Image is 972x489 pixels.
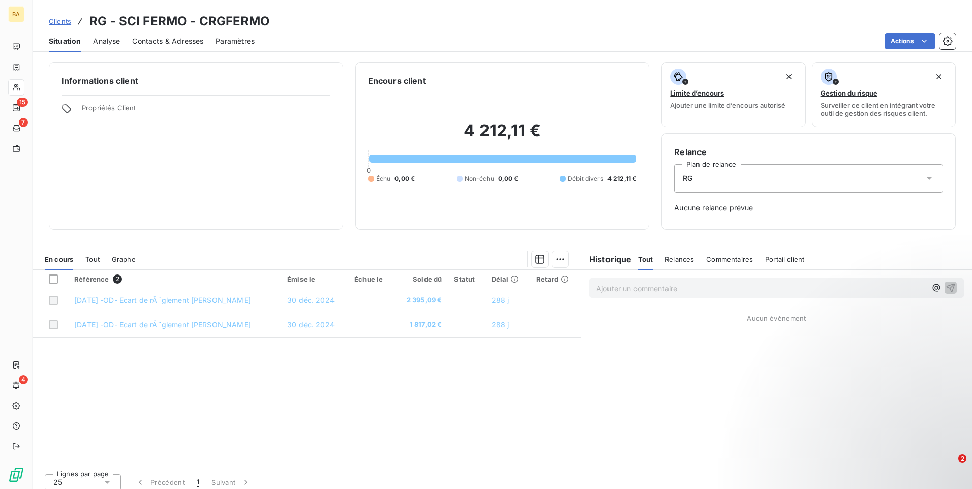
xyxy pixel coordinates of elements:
span: 15 [17,98,28,107]
a: Clients [49,16,71,26]
span: 30 déc. 2024 [287,296,335,304]
span: 288 j [492,296,509,304]
span: 25 [53,477,62,487]
span: En cours [45,255,73,263]
span: 0 [367,166,371,174]
span: Ajouter une limite d’encours autorisé [670,101,785,109]
img: Logo LeanPay [8,467,24,483]
span: Commentaires [706,255,753,263]
span: Analyse [93,36,120,46]
span: Débit divers [568,174,603,184]
h6: Relance [674,146,943,158]
h6: Historique [581,253,632,265]
span: [DATE] -OD- Ecart de rÃ¨glement [PERSON_NAME] [74,320,251,329]
span: Surveiller ce client en intégrant votre outil de gestion des risques client. [821,101,947,117]
span: RG [683,173,692,184]
span: 2 [958,454,966,463]
span: Graphe [112,255,136,263]
span: 0,00 € [394,174,415,184]
iframe: Intercom notifications message [769,390,972,462]
span: Tout [638,255,653,263]
span: Limite d’encours [670,89,724,97]
span: Clients [49,17,71,25]
span: 0,00 € [498,174,519,184]
span: Échu [376,174,391,184]
div: Statut [454,275,479,283]
span: Aucun évènement [747,314,806,322]
span: 1 817,02 € [401,320,442,330]
span: 288 j [492,320,509,329]
span: 30 déc. 2024 [287,320,335,329]
span: Relances [665,255,694,263]
span: Portail client [765,255,804,263]
span: Aucune relance prévue [674,203,943,213]
span: 2 [113,274,122,284]
span: Tout [85,255,100,263]
span: Propriétés Client [82,104,330,118]
button: Gestion du risqueSurveiller ce client en intégrant votre outil de gestion des risques client. [812,62,956,127]
span: 4 [19,375,28,384]
div: Solde dû [401,275,442,283]
span: Paramètres [216,36,255,46]
button: Actions [885,33,935,49]
span: 2 395,09 € [401,295,442,305]
div: Échue le [354,275,388,283]
div: Référence [74,274,275,284]
div: BA [8,6,24,22]
span: Gestion du risque [821,89,877,97]
h2: 4 212,11 € [368,120,637,151]
span: Non-échu [465,174,494,184]
span: 4 212,11 € [607,174,637,184]
span: Contacts & Adresses [132,36,203,46]
div: Retard [536,275,574,283]
h6: Informations client [62,75,330,87]
h3: RG - SCI FERMO - CRGFERMO [89,12,270,30]
span: Situation [49,36,81,46]
button: Limite d’encoursAjouter une limite d’encours autorisé [661,62,805,127]
div: Délai [492,275,524,283]
iframe: Intercom live chat [937,454,962,479]
span: [DATE] -OD- Ecart de rÃ¨glement [PERSON_NAME] [74,296,251,304]
span: 7 [19,118,28,127]
span: 1 [197,477,199,487]
div: Émise le [287,275,342,283]
h6: Encours client [368,75,426,87]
